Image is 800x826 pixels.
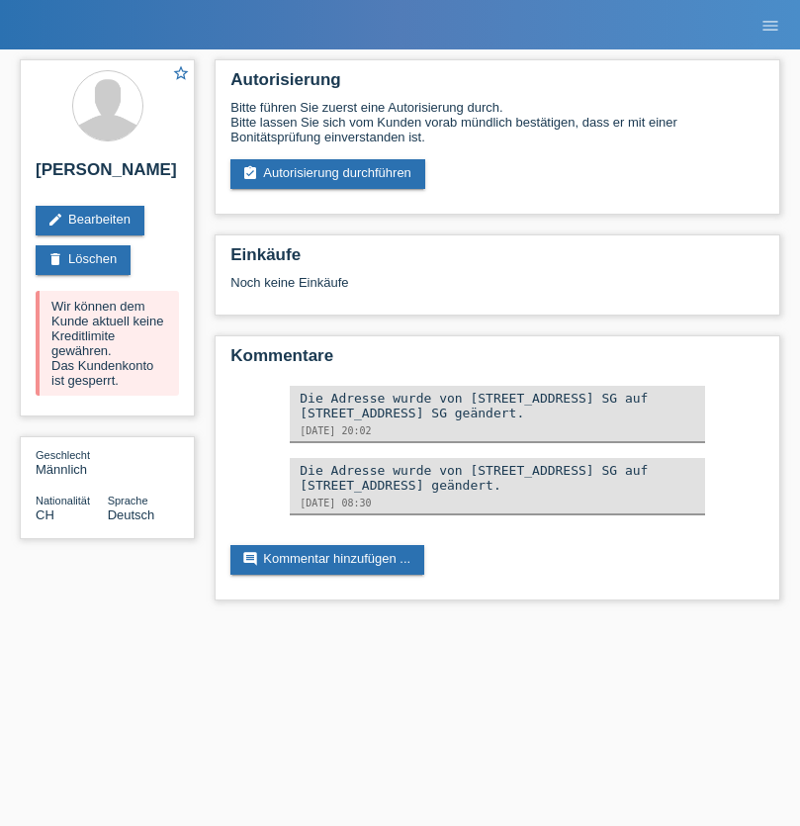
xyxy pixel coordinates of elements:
i: delete [47,251,63,267]
div: Wir können dem Kunde aktuell keine Kreditlimite gewähren. Das Kundenkonto ist gesperrt. [36,291,179,396]
h2: Autorisierung [230,70,764,100]
i: comment [242,551,258,567]
a: star_border [172,64,190,85]
a: editBearbeiten [36,206,144,235]
div: Noch keine Einkäufe [230,275,764,305]
span: Nationalität [36,495,90,506]
span: Geschlecht [36,449,90,461]
div: Die Adresse wurde von [STREET_ADDRESS] SG auf [STREET_ADDRESS] geändert. [300,463,695,493]
a: deleteLöschen [36,245,131,275]
span: Deutsch [108,507,155,522]
a: commentKommentar hinzufügen ... [230,545,424,575]
div: [DATE] 08:30 [300,498,695,508]
i: edit [47,212,63,228]
i: menu [760,16,780,36]
a: menu [751,19,790,31]
i: assignment_turned_in [242,165,258,181]
h2: [PERSON_NAME] [36,160,179,190]
span: Schweiz [36,507,54,522]
div: Männlich [36,447,108,477]
span: Sprache [108,495,148,506]
div: [DATE] 20:02 [300,425,695,436]
div: Bitte führen Sie zuerst eine Autorisierung durch. Bitte lassen Sie sich vom Kunden vorab mündlich... [230,100,764,144]
div: Die Adresse wurde von [STREET_ADDRESS] SG auf [STREET_ADDRESS] SG geändert. [300,391,695,420]
a: assignment_turned_inAutorisierung durchführen [230,159,425,189]
h2: Einkäufe [230,245,764,275]
i: star_border [172,64,190,82]
h2: Kommentare [230,346,764,376]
